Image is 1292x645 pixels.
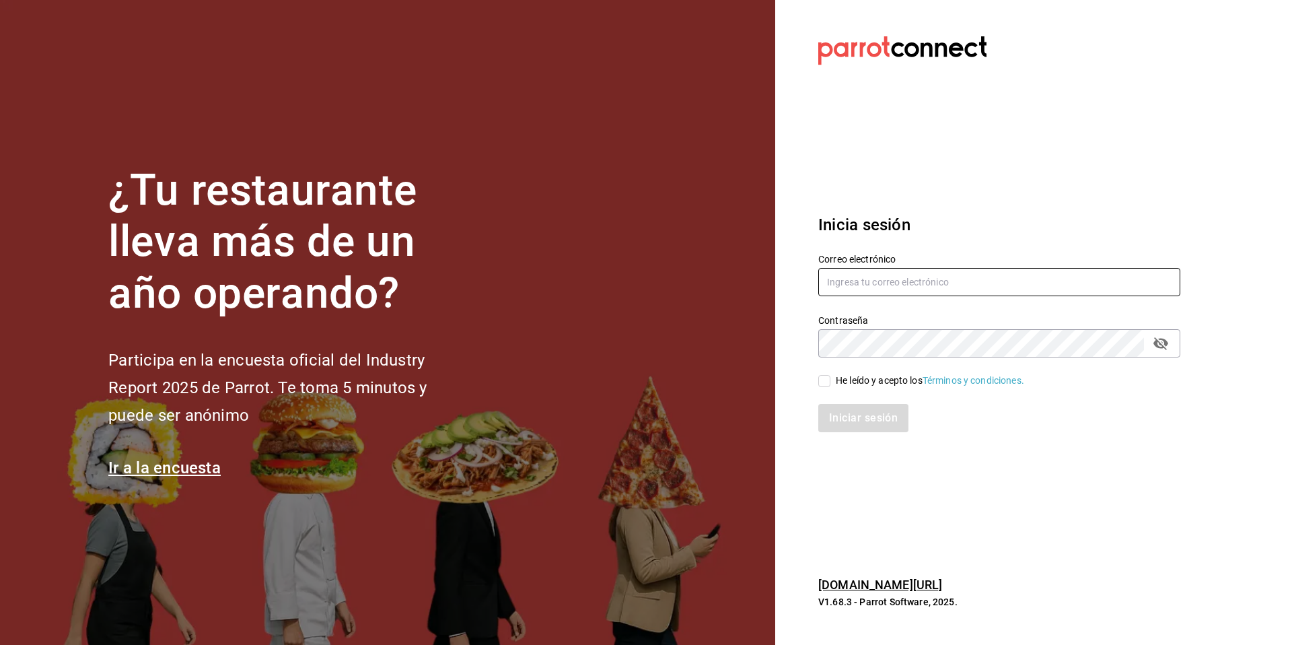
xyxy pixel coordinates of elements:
[818,213,1180,237] h3: Inicia sesión
[1149,332,1172,355] button: passwordField
[108,165,472,320] h1: ¿Tu restaurante lleva más de un año operando?
[108,347,472,429] h2: Participa en la encuesta oficial del Industry Report 2025 de Parrot. Te toma 5 minutos y puede se...
[818,254,1180,263] label: Correo electrónico
[818,268,1180,296] input: Ingresa tu correo electrónico
[108,459,221,477] a: Ir a la encuesta
[818,315,1180,325] label: Contraseña
[818,578,942,592] a: [DOMAIN_NAME][URL]
[923,375,1024,386] a: Términos y condiciones.
[836,374,1024,388] div: He leído y acepto los
[818,595,1180,609] p: V1.68.3 - Parrot Software, 2025.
